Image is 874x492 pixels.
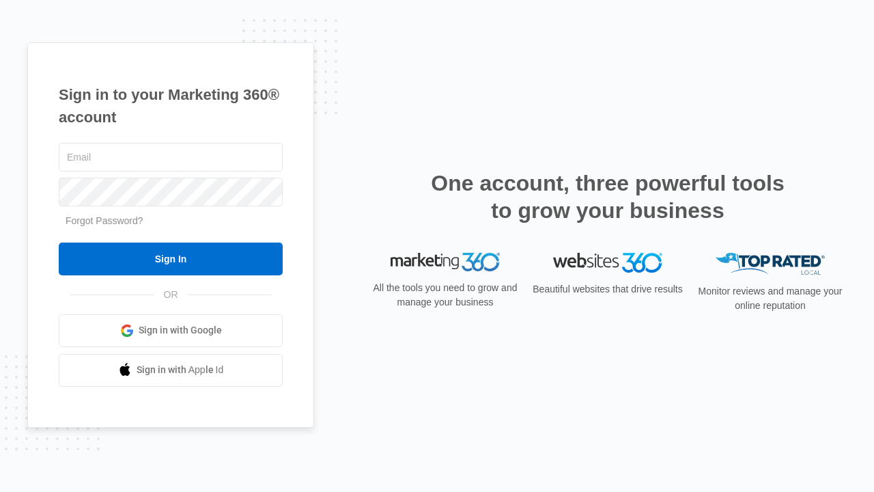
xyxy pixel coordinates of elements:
[137,363,224,377] span: Sign in with Apple Id
[716,253,825,275] img: Top Rated Local
[59,143,283,172] input: Email
[66,215,143,226] a: Forgot Password?
[139,323,222,338] span: Sign in with Google
[59,314,283,347] a: Sign in with Google
[391,253,500,272] img: Marketing 360
[154,288,188,302] span: OR
[59,354,283,387] a: Sign in with Apple Id
[694,284,847,313] p: Monitor reviews and manage your online reputation
[427,169,789,224] h2: One account, three powerful tools to grow your business
[553,253,662,273] img: Websites 360
[531,282,684,297] p: Beautiful websites that drive results
[59,243,283,275] input: Sign In
[59,83,283,128] h1: Sign in to your Marketing 360® account
[369,281,522,310] p: All the tools you need to grow and manage your business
